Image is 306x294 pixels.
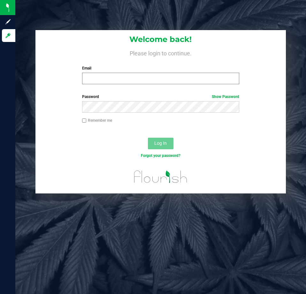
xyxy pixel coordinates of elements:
input: Remember me [82,118,87,123]
label: Email [82,65,239,71]
img: flourish_logo.svg [129,165,192,188]
h1: Welcome back! [35,35,286,44]
h4: Please login to continue. [35,49,286,56]
inline-svg: Log in [5,32,11,39]
span: Password [82,94,99,99]
a: Show Password [212,94,239,99]
span: Log In [154,141,167,146]
a: Forgot your password? [141,153,180,158]
label: Remember me [82,118,112,123]
button: Log In [148,138,173,149]
inline-svg: Sign up [5,19,11,25]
